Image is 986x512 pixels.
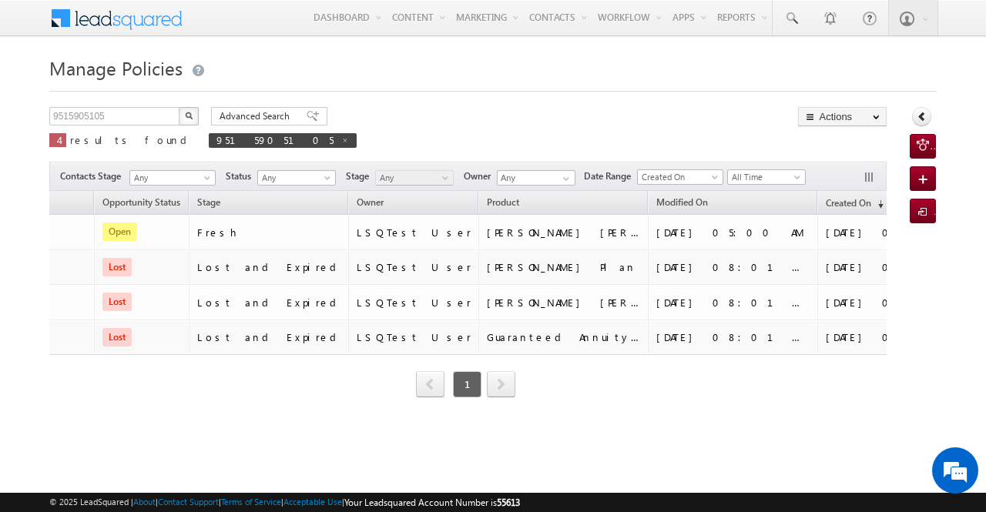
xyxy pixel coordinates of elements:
span: Any [376,171,449,185]
img: Search [185,112,193,119]
span: Stage [346,169,375,183]
span: Open [102,223,137,241]
div: Guaranteed Annuity Plus [487,330,641,344]
span: Status [226,169,257,183]
span: Modified On [656,196,708,208]
button: Actions [798,107,887,126]
span: Manage Policies [49,55,183,80]
span: Advanced Search [220,109,294,123]
div: Lost and Expired [197,330,342,344]
div: [DATE] 08:01 AM [656,330,810,344]
div: [DATE] 02:35 PM [826,260,957,274]
a: Contact Support [158,497,219,507]
div: LSQTest User [357,260,471,274]
span: 1 [453,371,481,397]
div: [PERSON_NAME] [PERSON_NAME] Plan [487,226,641,239]
span: Product [487,196,519,208]
span: results found [70,133,193,146]
span: Owner [357,196,384,208]
span: 9515905105 [216,133,334,146]
div: LSQTest User [357,330,471,344]
a: Show All Items [555,171,574,186]
span: Lost [102,293,132,311]
span: Created On [638,170,718,184]
a: prev [416,373,444,397]
span: Stage [197,196,220,208]
a: Acceptable Use [283,497,342,507]
span: Lost [102,328,132,346]
span: Date Range [584,169,637,183]
a: Created On(sorted descending) [818,194,891,214]
div: Minimize live chat window [253,8,290,45]
span: Any [130,171,210,185]
a: Stage [189,194,228,214]
span: Lost [102,258,132,276]
em: Start Chat [210,399,280,420]
span: prev [416,371,444,397]
div: [DATE] 02:34 PM [826,330,957,344]
div: [PERSON_NAME] [PERSON_NAME] Plan [487,296,641,310]
div: LSQTest User [357,226,471,239]
a: Terms of Service [221,497,281,507]
div: [DATE] 05:00 AM [656,226,810,239]
span: next [487,371,515,397]
a: next [487,373,515,397]
span: Any [258,171,331,185]
span: © 2025 LeadSquared | | | | | [49,495,520,510]
div: Lost and Expired [197,296,342,310]
div: [DATE] 02:35 PM [826,296,957,310]
div: Lost and Expired [197,260,342,274]
div: [DATE] 05:48 PM [826,226,957,239]
div: [DATE] 08:01 AM [656,296,810,310]
a: All Time [727,169,806,185]
span: Contacts Stage [60,169,127,183]
span: 4 [57,133,59,146]
span: 55613 [497,497,520,508]
div: [PERSON_NAME] Plan [487,260,641,274]
div: Chat with us now [80,81,259,101]
input: Type to Search [497,170,575,186]
span: All Time [728,170,801,184]
a: Opportunity Status [95,194,188,214]
a: Created On [637,169,723,185]
a: Any [375,170,454,186]
a: Any [257,170,336,186]
a: Product [479,194,527,214]
a: Any [129,170,216,186]
span: Your Leadsquared Account Number is [344,497,520,508]
div: [DATE] 08:01 AM [656,260,810,274]
textarea: Type your message and hit 'Enter' [20,142,281,387]
img: d_60004797649_company_0_60004797649 [26,81,65,101]
a: About [133,497,156,507]
span: Created On [826,197,871,209]
span: Owner [464,169,497,183]
span: (sorted descending) [871,198,884,210]
div: Fresh [197,226,342,239]
div: LSQTest User [357,296,471,310]
a: Modified On [649,194,716,214]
